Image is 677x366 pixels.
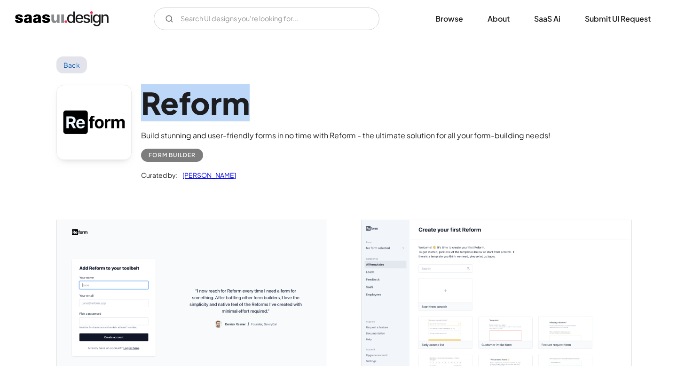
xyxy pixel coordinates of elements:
a: Submit UI Request [574,8,662,29]
form: Email Form [154,8,379,30]
div: Curated by: [141,169,178,181]
a: home [15,11,109,26]
input: Search UI designs you're looking for... [154,8,379,30]
div: Build stunning and user-friendly forms in no time with Reform - the ultimate solution for all you... [141,130,551,141]
a: [PERSON_NAME] [178,169,236,181]
a: About [476,8,521,29]
h1: Reform [141,85,551,121]
div: Form Builder [149,150,196,161]
a: SaaS Ai [523,8,572,29]
a: Back [56,56,87,73]
a: Browse [424,8,474,29]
